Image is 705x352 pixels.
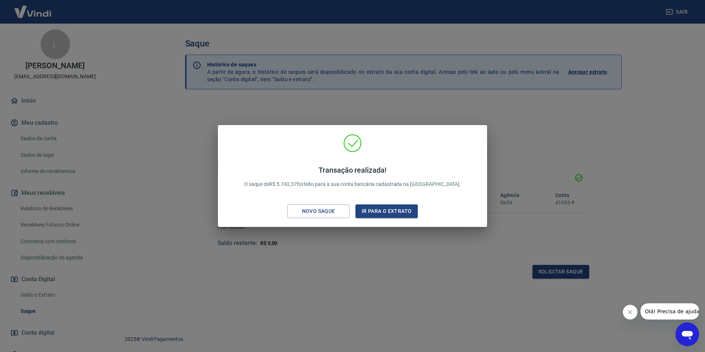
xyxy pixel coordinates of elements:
[244,166,461,175] h4: Transação realizada!
[293,207,344,216] div: Novo saque
[287,204,350,218] button: Novo saque
[640,303,699,320] iframe: Mensagem da empresa
[244,166,461,188] p: O saque de R$ 5.742,37 foi feito para a sua conta bancária cadastrada na [GEOGRAPHIC_DATA].
[4,5,62,11] span: Olá! Precisa de ajuda?
[355,204,418,218] button: Ir para o extrato
[623,305,638,320] iframe: Fechar mensagem
[676,322,699,346] iframe: Botão para abrir a janela de mensagens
